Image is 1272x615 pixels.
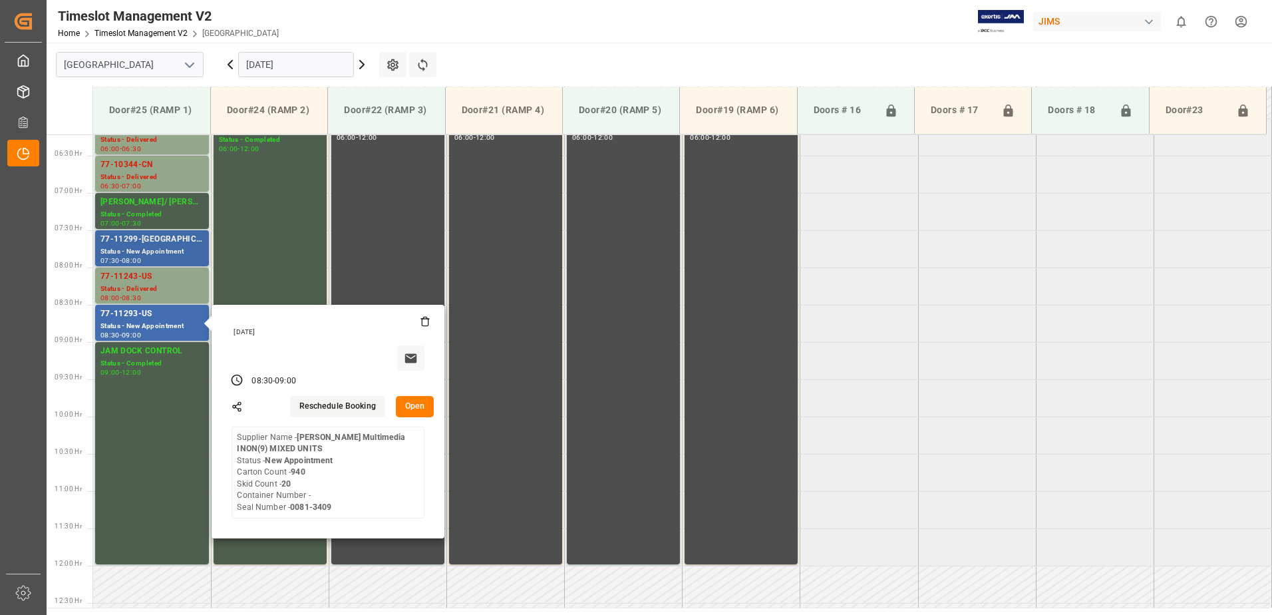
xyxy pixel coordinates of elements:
[100,270,204,284] div: 77-11243-US
[55,299,82,306] span: 08:30 Hr
[251,375,273,387] div: 08:30
[358,134,377,140] div: 12:00
[120,295,122,301] div: -
[100,369,120,375] div: 09:00
[120,369,122,375] div: -
[55,411,82,418] span: 10:00 Hr
[1033,9,1166,34] button: JIMS
[55,597,82,604] span: 12:30 Hr
[339,98,434,122] div: Door#22 (RAMP 3)
[456,98,552,122] div: Door#21 (RAMP 4)
[1033,12,1161,31] div: JIMS
[229,327,430,337] div: [DATE]
[1160,98,1231,123] div: Door#23
[281,479,291,489] b: 20
[55,485,82,493] span: 11:00 Hr
[94,29,188,38] a: Timeslot Management V2
[100,321,204,332] div: Status - New Appointment
[711,134,730,140] div: 12:00
[290,396,385,417] button: Reschedule Booking
[120,258,122,264] div: -
[100,345,204,358] div: JAM DOCK CONTROL
[55,150,82,157] span: 06:30 Hr
[122,332,141,338] div: 09:00
[454,134,474,140] div: 06:00
[120,220,122,226] div: -
[240,146,259,152] div: 12:00
[290,503,331,512] b: 0081-3409
[55,448,82,455] span: 10:30 Hr
[572,134,591,140] div: 06:00
[1196,7,1226,37] button: Help Center
[58,29,80,38] a: Home
[56,52,204,77] input: Type to search/select
[55,560,82,567] span: 12:00 Hr
[100,172,204,183] div: Status - Delivered
[291,467,305,477] b: 940
[55,522,82,530] span: 11:30 Hr
[100,134,204,146] div: Status - Delivered
[238,52,354,77] input: DD.MM.YYYY
[100,258,120,264] div: 07:30
[356,134,358,140] div: -
[122,146,141,152] div: 06:30
[1166,7,1196,37] button: show 0 new notifications
[100,196,204,209] div: [PERSON_NAME]/ [PERSON_NAME]
[808,98,879,123] div: Doors # 16
[219,134,321,146] div: Status - Completed
[120,183,122,189] div: -
[100,332,120,338] div: 08:30
[100,146,120,152] div: 06:00
[122,183,141,189] div: 07:00
[179,55,199,75] button: open menu
[691,98,786,122] div: Door#19 (RAMP 6)
[100,246,204,258] div: Status - New Appointment
[100,233,204,246] div: 77-11299-[GEOGRAPHIC_DATA]
[100,209,204,220] div: Status - Completed
[100,358,204,369] div: Status - Completed
[120,146,122,152] div: -
[122,220,141,226] div: 07:30
[237,432,419,514] div: Supplier Name - Status - Carton Count - Skid Count - Container Number - Seal Number -
[219,146,238,152] div: 06:00
[273,375,275,387] div: -
[58,6,279,26] div: Timeslot Management V2
[591,134,593,140] div: -
[55,187,82,194] span: 07:00 Hr
[122,295,141,301] div: 08:30
[100,295,120,301] div: 08:00
[337,134,356,140] div: 06:00
[122,369,141,375] div: 12:00
[275,375,296,387] div: 09:00
[709,134,711,140] div: -
[925,98,996,123] div: Doors # 17
[593,134,613,140] div: 12:00
[476,134,495,140] div: 12:00
[55,224,82,232] span: 07:30 Hr
[238,146,239,152] div: -
[237,433,405,454] b: [PERSON_NAME] Multimedia INON(9) MIXED UNITS
[474,134,476,140] div: -
[265,456,333,465] b: New Appointment
[222,98,317,122] div: Door#24 (RAMP 2)
[573,98,669,122] div: Door#20 (RAMP 5)
[55,336,82,343] span: 09:00 Hr
[100,307,204,321] div: 77-11293-US
[122,258,141,264] div: 08:00
[1042,98,1113,123] div: Doors # 18
[100,183,120,189] div: 06:30
[100,284,204,295] div: Status - Delivered
[100,220,120,226] div: 07:00
[396,396,434,417] button: Open
[978,10,1024,33] img: Exertis%20JAM%20-%20Email%20Logo.jpg_1722504956.jpg
[55,373,82,381] span: 09:30 Hr
[55,262,82,269] span: 08:00 Hr
[104,98,200,122] div: Door#25 (RAMP 1)
[120,332,122,338] div: -
[690,134,709,140] div: 06:00
[100,158,204,172] div: 77-10344-CN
